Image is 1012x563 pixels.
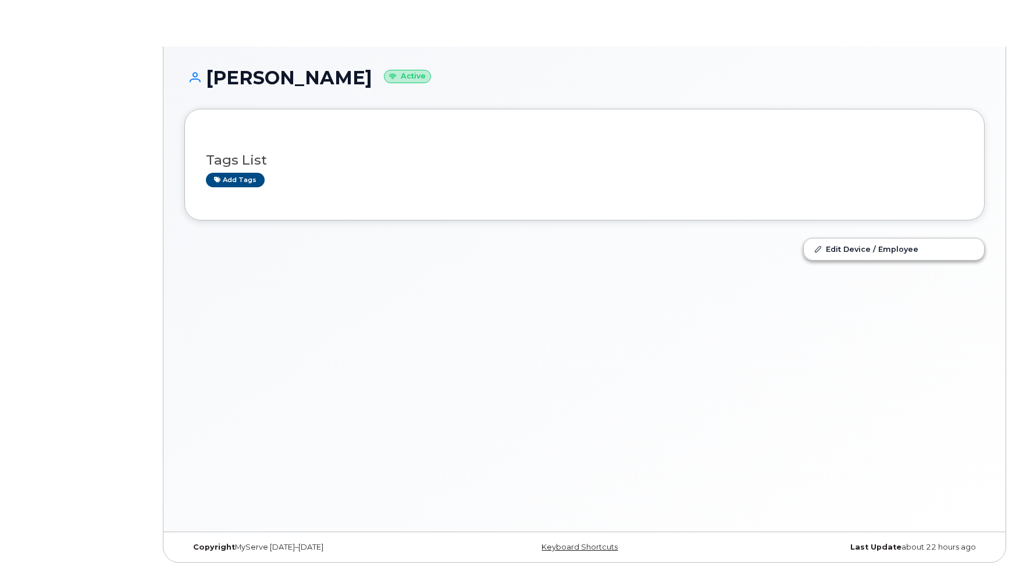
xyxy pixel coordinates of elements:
[193,543,235,551] strong: Copyright
[850,543,901,551] strong: Last Update
[718,543,985,552] div: about 22 hours ago
[541,543,618,551] a: Keyboard Shortcuts
[206,173,265,187] a: Add tags
[384,70,431,83] small: Active
[184,543,451,552] div: MyServe [DATE]–[DATE]
[804,238,984,259] a: Edit Device / Employee
[184,67,985,88] h1: [PERSON_NAME]
[206,153,963,168] h3: Tags List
